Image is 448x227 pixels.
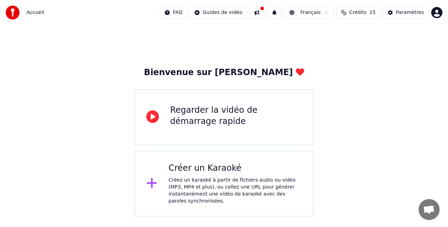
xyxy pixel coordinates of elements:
[27,9,44,16] nav: breadcrumb
[169,163,302,174] div: Créer un Karaoké
[169,177,302,205] div: Créez un karaoké à partir de fichiers audio ou vidéo (MP3, MP4 et plus), ou collez une URL pour g...
[396,9,424,16] div: Paramètres
[190,6,247,19] button: Guides de vidéo
[160,6,187,19] button: FAQ
[383,6,428,19] button: Paramètres
[369,9,376,16] span: 15
[419,199,440,220] a: Ouvrir le chat
[336,6,380,19] button: Crédits15
[349,9,366,16] span: Crédits
[6,6,20,20] img: youka
[170,105,302,127] div: Regarder la vidéo de démarrage rapide
[144,67,304,78] div: Bienvenue sur [PERSON_NAME]
[27,9,44,16] span: Accueil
